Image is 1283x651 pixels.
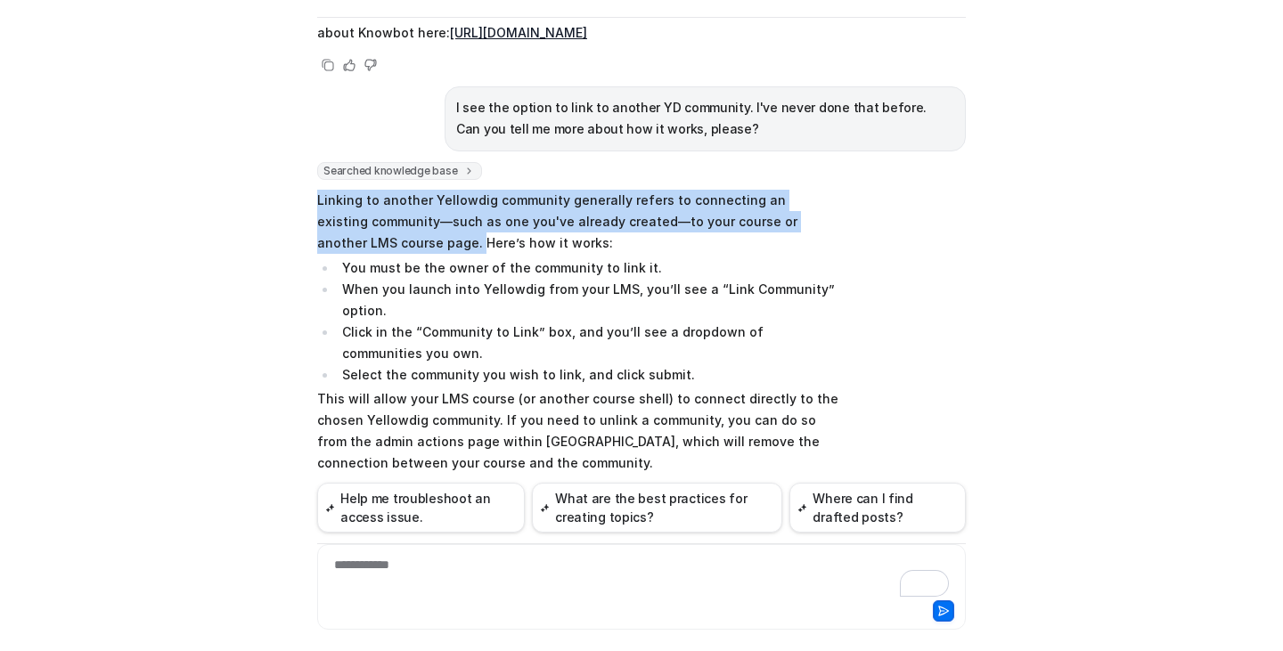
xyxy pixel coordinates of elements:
span: Searched knowledge base [317,162,482,180]
a: [URL][DOMAIN_NAME] [450,25,587,40]
p: Linking to another Yellowdig community generally refers to connecting an existing community—such ... [317,190,838,254]
p: 🗳️ Your feedback matters! Share your suggestions, compliments, or comments about Knowbot here: [317,1,838,44]
li: When you launch into Yellowdig from your LMS, you’ll see a “Link Community” option. [337,279,838,321]
div: To enrich screen reader interactions, please activate Accessibility in Grammarly extension settings [322,556,961,597]
li: Click in the “Community to Link” box, and you’ll see a dropdown of communities you own. [337,321,838,364]
p: I see the option to link to another YD community. I've never done that before. Can you tell me mo... [456,97,954,140]
button: What are the best practices for creating topics? [532,483,782,533]
li: Select the community you wish to link, and click submit. [337,364,838,386]
button: Help me troubleshoot an access issue. [317,483,525,533]
button: Where can I find drafted posts? [789,483,966,533]
p: This will allow your LMS course (or another course shell) to connect directly to the chosen Yello... [317,388,838,474]
li: You must be the owner of the community to link it. [337,257,838,279]
p: For step-by-step instructions, visit the Yellowdig guide on linking and unlinking communities at . [317,477,838,520]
